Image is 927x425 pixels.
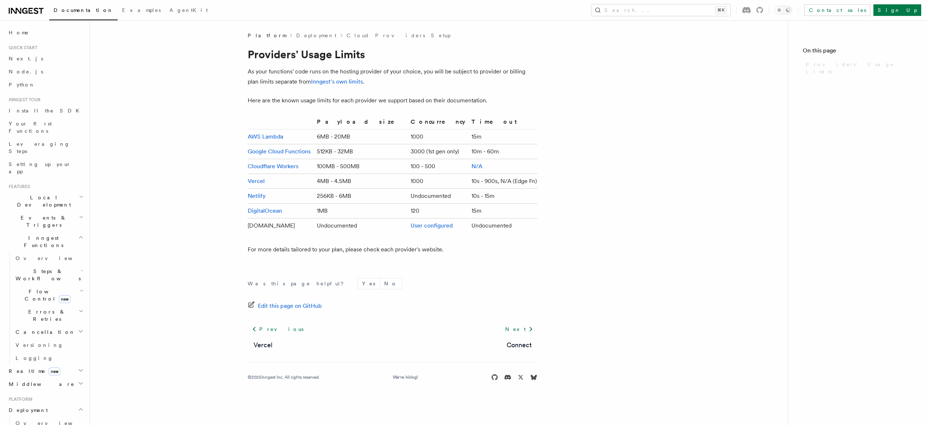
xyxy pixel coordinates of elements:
[258,301,322,311] span: Edit this page on GitHub
[9,69,43,75] span: Node.js
[6,214,79,229] span: Events & Triggers
[314,129,408,144] td: 6MB - 20MB
[16,342,63,348] span: Versioning
[358,278,379,289] button: Yes
[873,4,921,16] a: Sign Up
[6,97,41,103] span: Inngest tour
[6,407,48,414] span: Deployment
[591,4,730,16] button: Search...⌘K
[13,305,85,326] button: Errors & Retries
[13,268,81,282] span: Steps & Workflows
[408,204,469,218] td: 120
[9,82,35,88] span: Python
[248,48,537,61] h1: Providers' Usage Limits
[469,144,537,159] td: 10m - 60m
[6,231,85,252] button: Inngest Functions
[804,4,871,16] a: Contact sales
[775,6,792,14] button: Toggle dark mode
[408,189,469,204] td: Undocumented
[408,129,469,144] td: 1000
[6,381,75,388] span: Middleware
[13,285,85,305] button: Flow Controlnew
[9,141,70,154] span: Leveraging Steps
[248,207,282,214] a: DigitalOcean
[803,58,913,78] a: Providers' Usage Limits
[408,174,469,189] td: 1000
[347,32,450,39] a: Cloud Providers Setup
[314,117,408,129] th: Payload size
[248,192,266,199] a: Netlify
[408,159,469,174] td: 100 - 500
[253,340,272,350] a: Vercel
[248,178,265,184] a: Vercel
[314,189,408,204] td: 256KB - 6MB
[248,374,320,380] div: © 2025 Inngest Inc. All rights reserved.
[806,61,913,75] span: Providers' Usage Limits
[501,323,537,336] a: Next
[408,117,469,129] th: Concurrency
[507,340,532,350] a: Connect
[411,222,453,229] a: User configured
[54,7,113,13] span: Documentation
[6,137,85,158] a: Leveraging Steps
[314,174,408,189] td: 4MB - 4.5MB
[803,46,913,58] h4: On this page
[9,29,29,36] span: Home
[469,174,537,189] td: 10s - 900s, N/A (Edge Fn)
[311,78,363,85] a: Inngest's own limits
[6,404,85,417] button: Deployment
[122,7,161,13] span: Examples
[6,26,85,39] a: Home
[248,32,286,39] span: Platform
[6,158,85,178] a: Setting up your app
[59,295,71,303] span: new
[13,265,85,285] button: Steps & Workflows
[9,56,43,61] span: Next.js
[248,148,311,155] a: Google Cloud Functions
[13,308,79,323] span: Errors & Retries
[6,252,85,365] div: Inngest Functions
[118,2,165,20] a: Examples
[248,163,298,170] a: Cloudflare Workers
[6,191,85,211] button: Local Development
[6,78,85,91] a: Python
[49,367,60,375] span: new
[296,32,336,39] a: Deployment
[6,45,37,51] span: Quick start
[248,218,314,233] td: [DOMAIN_NAME]
[314,218,408,233] td: Undocumented
[169,7,208,13] span: AgentKit
[13,339,85,352] a: Versioning
[6,365,85,378] button: Realtimenew
[9,121,52,134] span: Your first Functions
[6,65,85,78] a: Node.js
[6,211,85,231] button: Events & Triggers
[248,245,537,255] p: For more details tailored to your plan, please check each provider's website.
[248,280,349,287] p: Was this page helpful?
[6,184,30,190] span: Features
[248,301,322,311] a: Edit this page on GitHub
[9,108,84,114] span: Install the SDK
[6,104,85,117] a: Install the SDK
[165,2,212,20] a: AgentKit
[471,163,482,170] a: N/A
[9,161,71,174] span: Setting up your app
[469,189,537,204] td: 10s - 15m
[13,326,85,339] button: Cancellation
[248,67,537,87] p: As your functions' code runs on the hosting provider of your choice, you will be subject to provi...
[13,252,85,265] a: Overview
[716,7,726,14] kbd: ⌘K
[6,396,33,402] span: Platform
[314,159,408,174] td: 100MB - 500MB
[408,144,469,159] td: 3000 (1st gen only)
[469,204,537,218] td: 15m
[13,352,85,365] a: Logging
[248,323,307,336] a: Previous
[469,117,537,129] th: Timeout
[6,117,85,137] a: Your first Functions
[380,278,402,289] button: No
[6,234,78,249] span: Inngest Functions
[393,374,418,380] a: We're hiring!
[16,355,53,361] span: Logging
[469,129,537,144] td: 15m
